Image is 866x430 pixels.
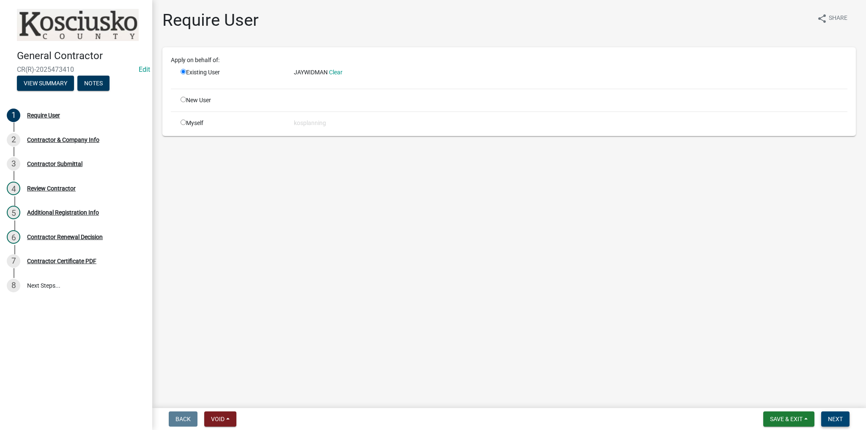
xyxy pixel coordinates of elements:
div: Contractor Certificate PDF [27,258,96,264]
div: Contractor Renewal Decision [27,234,103,240]
div: New User [174,96,288,105]
div: Existing User [174,68,288,82]
div: 2 [7,133,20,147]
div: 5 [7,206,20,219]
a: Clear [329,69,343,76]
wm-modal-confirm: Edit Application Number [139,65,150,73]
img: Kosciusko County, Indiana [17,9,139,41]
div: Myself [174,119,288,128]
div: Contractor & Company Info [27,137,99,143]
i: share [817,14,827,24]
span: Back [175,416,191,422]
div: 4 [7,182,20,195]
div: Require User [27,112,60,118]
button: Save & Exit [763,411,814,427]
wm-modal-confirm: Notes [77,80,110,87]
div: 3 [7,157,20,171]
div: Apply on behalf of: [164,56,854,65]
span: JAYWIDMAN [294,69,328,76]
span: Save & Exit [770,416,803,422]
div: Additional Registration Info [27,210,99,215]
h1: Require User [162,10,259,30]
span: CR(R)-2025473410 [17,65,135,73]
span: Void [211,416,225,422]
span: Share [829,14,847,24]
button: Void [204,411,236,427]
h4: General Contractor [17,50,145,62]
button: Back [169,411,197,427]
a: Edit [139,65,150,73]
wm-modal-confirm: Summary [17,80,74,87]
div: 1 [7,109,20,122]
div: 6 [7,230,20,244]
div: Review Contractor [27,185,76,191]
div: 8 [7,279,20,292]
span: Next [828,416,843,422]
button: Next [821,411,850,427]
button: View Summary [17,76,74,91]
button: shareShare [810,10,854,27]
div: Contractor Submittal [27,161,82,167]
div: 7 [7,254,20,268]
button: Notes [77,76,110,91]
